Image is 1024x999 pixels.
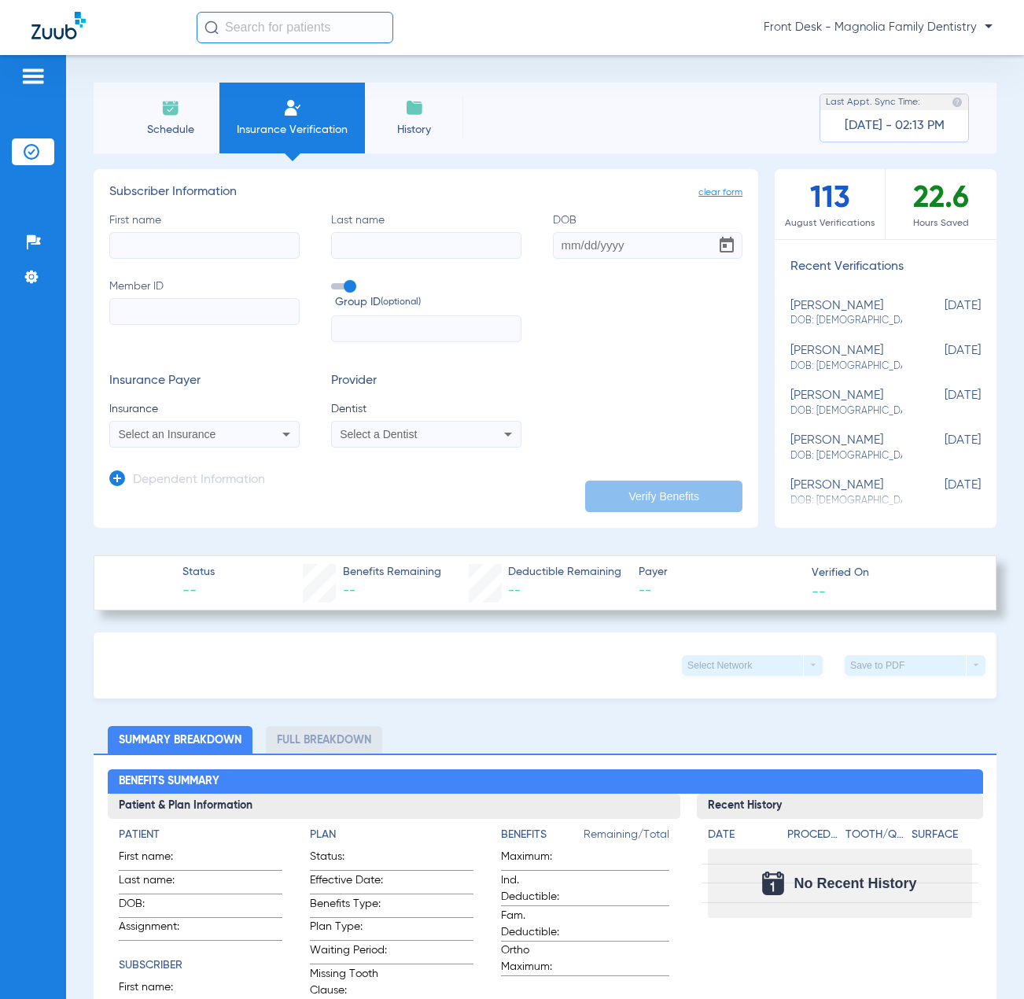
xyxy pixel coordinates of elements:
span: Verified On [812,565,971,581]
span: [DATE] [902,478,981,507]
label: Last name [331,212,521,259]
img: last sync help info [952,97,963,108]
span: Effective Date: [310,872,387,894]
span: clear form [698,185,742,201]
span: [DATE] - 02:13 PM [845,118,945,134]
iframe: Chat Widget [945,923,1024,999]
span: No Recent History [794,876,916,891]
img: Search Icon [204,20,219,35]
span: Ortho Maximum: [501,942,578,975]
h4: Tooth/Quad [845,827,906,843]
app-breakdown-title: Surface [912,827,972,849]
span: History [377,122,451,138]
span: -- [343,584,355,597]
span: Select an Insurance [119,428,216,441]
span: Waiting Period: [310,942,387,964]
span: Ind. Deductible: [501,872,578,905]
span: Benefits Type: [310,896,387,917]
div: [PERSON_NAME] [790,478,902,507]
span: DOB: [DEMOGRAPHIC_DATA] [790,359,902,374]
span: DOB: [DEMOGRAPHIC_DATA] [790,314,902,328]
span: Dentist [331,401,521,417]
span: Insurance [109,401,300,417]
span: Last Appt. Sync Time: [826,94,920,110]
span: Missing Tooth Clause: [310,966,387,999]
h4: Date [708,827,774,843]
span: Benefits Remaining [343,564,441,581]
span: Deductible Remaining [508,564,621,581]
span: -- [508,584,521,597]
app-breakdown-title: Tooth/Quad [845,827,906,849]
h3: Subscriber Information [109,185,742,201]
img: hamburger-icon [20,67,46,86]
input: Last name [331,232,521,259]
span: Hours Saved [886,216,996,231]
img: History [405,98,424,117]
button: Verify Benefits [585,481,742,512]
label: Member ID [109,278,300,343]
span: Group ID [335,294,521,311]
h3: Recent Verifications [775,260,996,275]
h3: Provider [331,374,521,389]
span: Front Desk - Magnolia Family Dentistry [764,20,993,35]
span: [DATE] [902,389,981,418]
span: Insurance Verification [231,122,353,138]
li: Full Breakdown [266,726,382,754]
input: First name [109,232,300,259]
img: Calendar [762,872,784,895]
div: [PERSON_NAME] [790,433,902,463]
span: -- [182,581,215,601]
h2: Benefits Summary [108,769,983,794]
span: DOB: [DEMOGRAPHIC_DATA] [790,449,902,463]
div: [PERSON_NAME] [790,344,902,373]
h3: Insurance Payer [109,374,300,389]
span: Status: [310,849,387,870]
div: [PERSON_NAME] [790,299,902,328]
span: Plan Type: [310,919,387,940]
h3: Dependent Information [133,473,265,488]
h3: Patient & Plan Information [108,794,680,819]
span: Payer [639,564,798,581]
span: [DATE] [902,433,981,463]
span: August Verifications [775,216,885,231]
span: -- [639,581,798,601]
input: Member ID [109,298,300,325]
button: Open calendar [711,230,742,261]
span: Schedule [133,122,208,138]
h4: Subscriber [119,957,282,974]
span: DOB: [119,896,196,917]
h4: Plan [310,827,473,843]
h3: Recent History [697,794,983,819]
h4: Procedure [787,827,840,843]
span: -- [812,583,826,599]
div: 113 [775,169,886,239]
input: DOBOpen calendar [553,232,743,259]
input: Search for patients [197,12,393,43]
span: Select a Dentist [340,428,417,441]
span: DOB: [DEMOGRAPHIC_DATA] [790,404,902,418]
img: Schedule [161,98,180,117]
img: Manual Insurance Verification [283,98,302,117]
app-breakdown-title: Procedure [787,827,840,849]
h4: Patient [119,827,282,843]
small: (optional) [381,294,421,311]
app-breakdown-title: Date [708,827,774,849]
app-breakdown-title: Benefits [501,827,584,849]
span: Fam. Deductible: [501,908,578,941]
span: [DATE] [902,299,981,328]
span: [DATE] [902,344,981,373]
span: Remaining/Total [584,827,669,849]
h4: Surface [912,827,972,843]
span: First name: [119,849,196,870]
h4: Benefits [501,827,584,843]
div: 22.6 [886,169,996,239]
label: First name [109,212,300,259]
img: Zuub Logo [31,12,86,39]
span: Last name: [119,872,196,894]
label: DOB [553,212,743,259]
div: [PERSON_NAME] [790,389,902,418]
